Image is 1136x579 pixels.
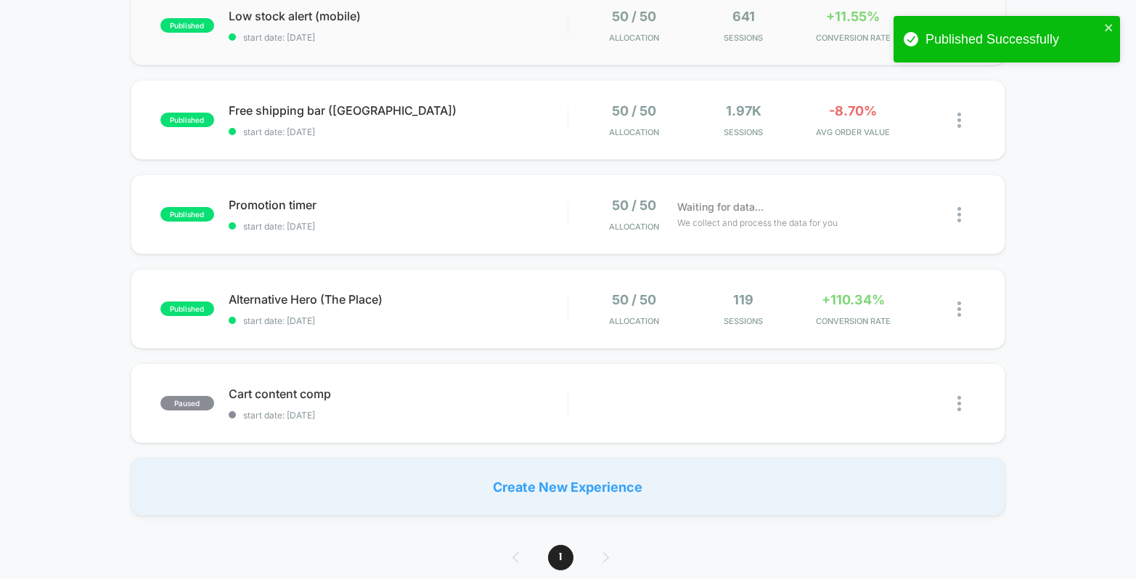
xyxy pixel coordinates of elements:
span: Allocation [609,127,659,137]
span: start date: [DATE] [229,221,568,232]
span: 50 / 50 [612,198,656,213]
span: 50 / 50 [612,103,656,118]
span: AVG ORDER VALUE [802,127,904,137]
span: start date: [DATE] [229,410,568,421]
span: paused [160,396,214,410]
span: -8.70% [829,103,877,118]
span: Allocation [609,316,659,326]
span: +11.55% [826,9,880,24]
div: Create New Experience [131,458,1005,516]
span: 50 / 50 [612,292,656,307]
div: Current time [372,299,406,315]
span: published [160,18,214,33]
span: Low stock alert (mobile) [229,9,568,23]
span: Allocation [609,33,659,43]
span: Sessions [692,127,795,137]
span: We collect and process the data for you [677,216,838,230]
span: Waiting for data... [677,199,764,215]
img: close [957,396,961,411]
span: published [160,113,214,127]
input: Volume [475,301,518,315]
span: 1.97k [726,103,761,118]
img: close [957,301,961,317]
span: Promotion timer [229,198,568,212]
span: published [160,301,214,316]
span: start date: [DATE] [229,32,568,43]
span: Sessions [692,316,795,326]
img: close [957,207,961,222]
span: 119 [733,292,753,307]
span: 1 [548,545,573,570]
span: CONVERSION RATE [802,316,904,326]
button: Play, NEW DEMO 2025-VEED.mp4 [7,296,30,319]
span: 50 / 50 [612,9,656,24]
div: Duration [408,299,446,315]
img: close [957,113,961,128]
span: Sessions [692,33,795,43]
input: Seek [11,276,571,290]
span: Allocation [609,222,659,232]
button: Play, NEW DEMO 2025-VEED.mp4 [272,146,307,181]
span: start date: [DATE] [229,126,568,137]
button: close [1104,22,1114,36]
span: +110.34% [822,292,885,307]
span: published [160,207,214,222]
div: Published Successfully [925,32,1100,47]
span: start date: [DATE] [229,315,568,326]
span: Cart content comp [229,386,568,401]
span: Alternative Hero (The Place) [229,292,568,307]
span: Free shipping bar ([GEOGRAPHIC_DATA]) [229,103,568,118]
span: 641 [732,9,755,24]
